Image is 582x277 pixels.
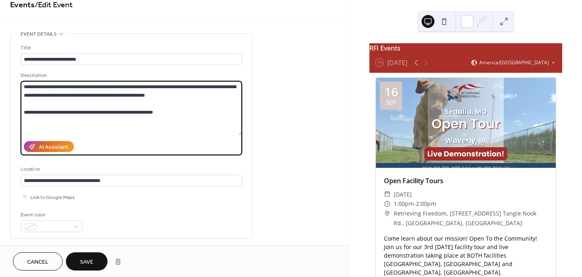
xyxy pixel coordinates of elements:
span: Link to Google Maps [30,193,75,202]
span: 2:00pm [416,199,436,209]
button: Save [66,252,108,271]
div: AI Assistant [39,143,68,152]
div: ​ [384,190,390,199]
span: Retrieving Freedom, [STREET_ADDRESS] Tangle Nook Rd., [GEOGRAPHIC_DATA], [GEOGRAPHIC_DATA] [394,209,548,228]
span: Cancel [27,258,48,266]
div: Event color [21,211,81,219]
div: Location [21,165,240,173]
div: 16 [384,86,398,98]
div: ​ [384,209,390,218]
span: Event details [21,30,57,38]
span: America/[GEOGRAPHIC_DATA] [479,60,549,65]
span: Save [80,258,93,266]
span: 1:00pm [394,199,414,209]
button: AI Assistant [24,141,74,152]
div: Sep [386,99,396,106]
button: Cancel [13,252,63,271]
span: [DATE] [394,190,412,199]
div: RFI Events [369,43,562,53]
div: Description [21,71,240,80]
div: Title [21,44,240,52]
span: - [414,199,416,209]
div: ​ [384,199,390,209]
div: Open Facility Tours [376,176,556,186]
